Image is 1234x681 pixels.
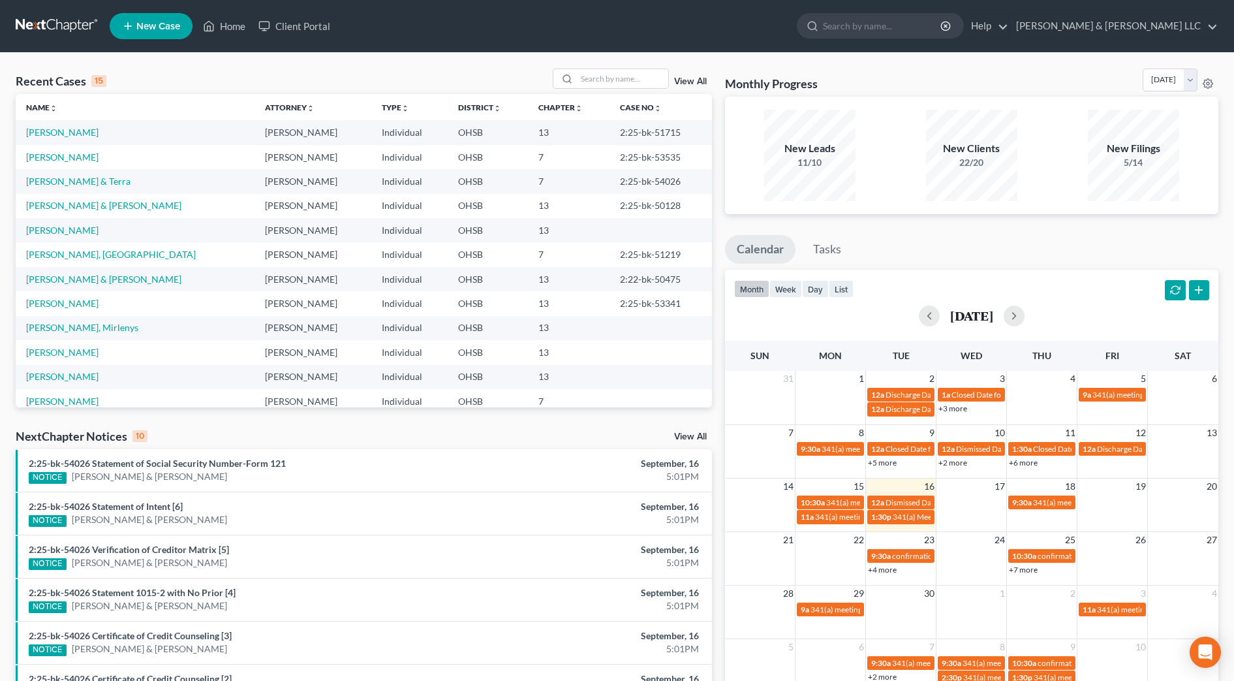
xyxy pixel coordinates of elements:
[942,658,961,668] span: 9:30a
[942,444,955,454] span: 12a
[448,365,528,389] td: OHSB
[1139,371,1147,387] span: 5
[448,120,528,144] td: OHSB
[886,444,1080,454] span: Closed Date for [PERSON_NAME][GEOGRAPHIC_DATA]
[26,127,99,138] a: [PERSON_NAME]
[938,458,967,467] a: +2 more
[26,274,181,285] a: [PERSON_NAME] & [PERSON_NAME]
[993,532,1006,548] span: 24
[886,498,1012,507] span: Dismissed Date for [PERSON_NAME]
[26,322,138,333] a: [PERSON_NAME], Mirlenys
[1083,605,1096,614] span: 11a
[815,512,1010,522] span: 341(a) meeting for [PERSON_NAME] & [PERSON_NAME]
[91,75,106,87] div: 15
[609,291,712,315] td: 2:25-bk-53341
[1064,532,1077,548] span: 25
[620,103,662,112] a: Case Nounfold_more
[371,194,448,218] td: Individual
[764,156,856,169] div: 11/10
[1012,658,1036,668] span: 10:30a
[782,532,795,548] span: 21
[857,371,865,387] span: 1
[609,169,712,193] td: 2:25-bk-54026
[528,267,609,291] td: 13
[255,218,371,242] td: [PERSON_NAME]
[674,432,707,441] a: View All
[16,73,106,89] div: Recent Cases
[782,586,795,601] span: 28
[307,104,315,112] i: unfold_more
[1069,586,1077,601] span: 2
[371,218,448,242] td: Individual
[1205,479,1218,494] span: 20
[871,512,891,522] span: 1:30p
[448,291,528,315] td: OHSB
[26,103,57,112] a: Nameunfold_more
[196,14,252,38] a: Home
[1211,371,1218,387] span: 6
[29,515,67,527] div: NOTICE
[993,425,1006,441] span: 10
[1190,637,1221,668] div: Open Intercom Messenger
[961,350,982,361] span: Wed
[528,194,609,218] td: 13
[448,145,528,169] td: OHSB
[1205,532,1218,548] span: 27
[255,145,371,169] td: [PERSON_NAME]
[528,145,609,169] td: 7
[448,340,528,364] td: OHSB
[255,169,371,193] td: [PERSON_NAME]
[371,145,448,169] td: Individual
[26,347,99,358] a: [PERSON_NAME]
[29,544,229,555] a: 2:25-bk-54026 Verification of Creditor Matrix [5]
[998,639,1006,655] span: 8
[528,291,609,315] td: 13
[1064,479,1077,494] span: 18
[923,479,936,494] span: 16
[801,605,809,614] span: 9a
[16,428,147,444] div: NextChapter Notices
[609,194,712,218] td: 2:25-bk-50128
[255,242,371,266] td: [PERSON_NAME]
[72,513,227,526] a: [PERSON_NAME] & [PERSON_NAME]
[852,586,865,601] span: 29
[371,242,448,266] td: Individual
[928,371,936,387] span: 2
[725,76,818,91] h3: Monthly Progress
[852,479,865,494] span: 15
[26,249,196,260] a: [PERSON_NAME], [GEOGRAPHIC_DATA]
[926,156,1017,169] div: 22/20
[1033,444,1189,454] span: Closed Date for [PERSON_NAME], Niahemiah
[1175,350,1191,361] span: Sat
[26,371,99,382] a: [PERSON_NAME]
[26,200,181,211] a: [PERSON_NAME] & [PERSON_NAME]
[1088,141,1179,156] div: New Filings
[538,103,583,112] a: Chapterunfold_more
[484,543,699,556] div: September, 16
[255,267,371,291] td: [PERSON_NAME]
[255,291,371,315] td: [PERSON_NAME]
[448,389,528,413] td: OHSB
[29,458,286,469] a: 2:25-bk-54026 Statement of Social Security Number-Form 121
[871,390,884,400] span: 12a
[942,390,950,400] span: 1a
[528,316,609,340] td: 13
[72,599,227,612] a: [PERSON_NAME] & [PERSON_NAME]
[26,396,99,407] a: [PERSON_NAME]
[852,532,865,548] span: 22
[801,512,814,522] span: 11a
[382,103,409,112] a: Typeunfold_more
[72,470,227,483] a: [PERSON_NAME] & [PERSON_NAME]
[1139,586,1147,601] span: 3
[29,558,67,570] div: NOTICE
[255,316,371,340] td: [PERSON_NAME]
[50,104,57,112] i: unfold_more
[26,225,99,236] a: [PERSON_NAME]
[1012,551,1036,561] span: 10:30a
[871,551,891,561] span: 9:30a
[29,587,236,598] a: 2:25-bk-54026 Statement 1015-2 with No Prior [4]
[868,458,897,467] a: +5 more
[484,629,699,642] div: September, 16
[998,586,1006,601] span: 1
[72,556,227,569] a: [PERSON_NAME] & [PERSON_NAME]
